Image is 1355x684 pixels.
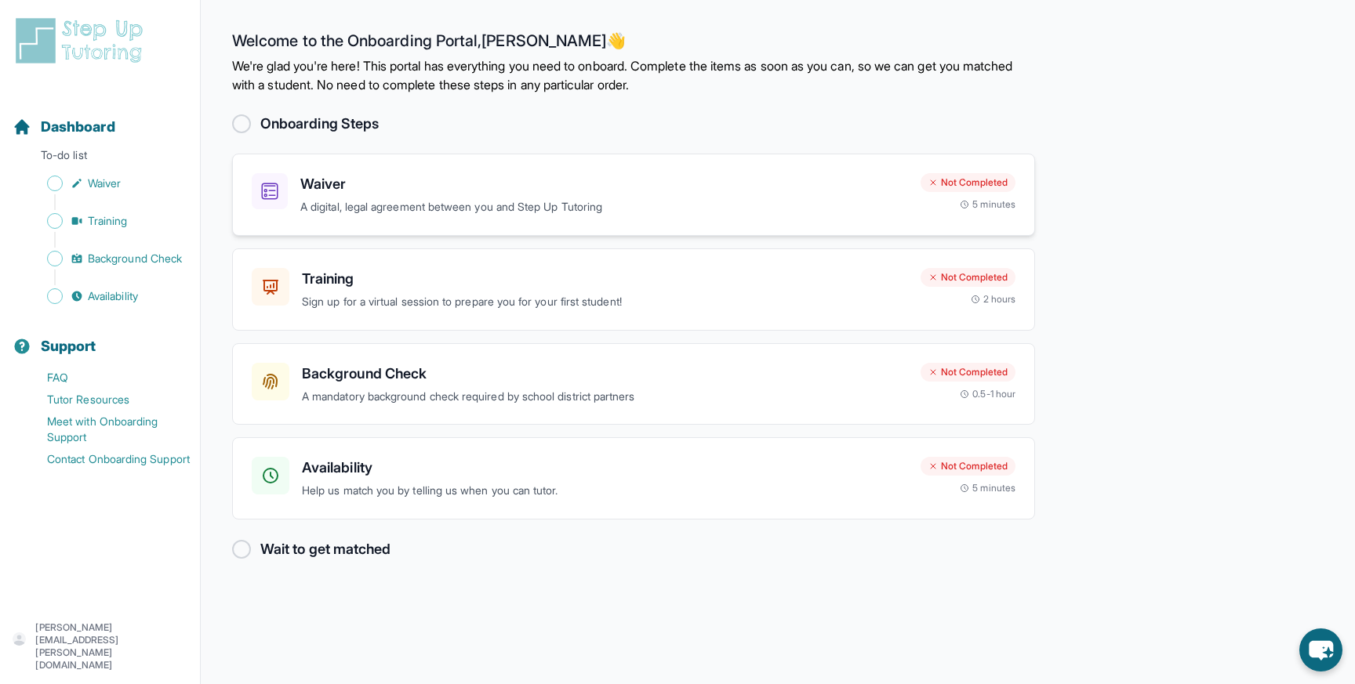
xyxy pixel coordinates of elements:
a: TrainingSign up for a virtual session to prepare you for your first student!Not Completed2 hours [232,248,1035,331]
h2: Onboarding Steps [260,113,379,135]
button: Support [6,310,194,364]
a: Training [13,210,200,232]
h2: Wait to get matched [260,538,391,560]
a: Availability [13,285,200,307]
div: Not Completed [921,268,1015,287]
span: Training [88,213,128,229]
span: Support [41,335,96,357]
button: chat-button [1299,628,1342,671]
span: Availability [88,288,138,304]
a: Dashboard [13,116,115,138]
a: WaiverA digital, legal agreement between you and Step Up TutoringNot Completed5 minutes [232,154,1035,236]
div: Not Completed [921,363,1015,382]
img: logo [13,16,152,66]
p: Help us match you by telling us when you can tutor. [302,482,908,500]
a: Background Check [13,248,200,270]
span: Waiver [88,176,121,191]
div: Not Completed [921,173,1015,192]
button: Dashboard [6,91,194,144]
a: AvailabilityHelp us match you by telling us when you can tutor.Not Completed5 minutes [232,437,1035,519]
span: Background Check [88,251,182,266]
p: We're glad you're here! This portal has everything you need to onboard. Complete the items as soo... [232,56,1035,94]
div: Not Completed [921,457,1015,476]
button: [PERSON_NAME][EMAIL_ADDRESS][PERSON_NAME][DOMAIN_NAME] [13,621,187,671]
p: [PERSON_NAME][EMAIL_ADDRESS][PERSON_NAME][DOMAIN_NAME] [35,621,187,671]
span: Dashboard [41,116,115,138]
a: Waiver [13,172,200,194]
a: Contact Onboarding Support [13,448,200,470]
a: Meet with Onboarding Support [13,411,200,448]
a: Background CheckA mandatory background check required by school district partnersNot Completed0.5... [232,343,1035,425]
p: A digital, legal agreement between you and Step Up Tutoring [300,198,908,216]
a: FAQ [13,367,200,389]
div: 5 minutes [960,198,1015,211]
h3: Background Check [302,363,908,385]
h2: Welcome to the Onboarding Portal, [PERSON_NAME] 👋 [232,31,1035,56]
p: Sign up for a virtual session to prepare you for your first student! [302,293,908,311]
div: 2 hours [971,293,1016,306]
h3: Training [302,268,908,290]
h3: Waiver [300,173,908,195]
a: Tutor Resources [13,389,200,411]
p: To-do list [6,147,194,169]
div: 5 minutes [960,482,1015,494]
h3: Availability [302,457,908,479]
p: A mandatory background check required by school district partners [302,388,908,406]
div: 0.5-1 hour [960,388,1015,400]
